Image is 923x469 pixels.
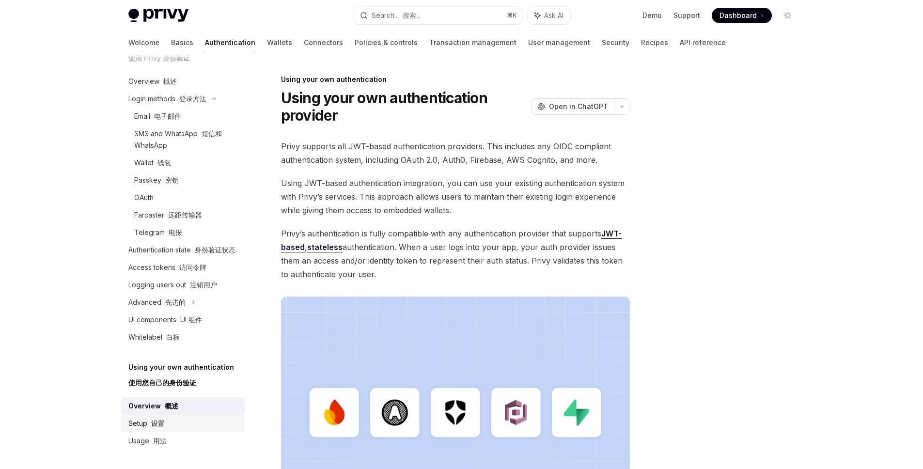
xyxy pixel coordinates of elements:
[641,31,668,54] a: Recipes
[281,176,630,217] span: Using JWT-based authentication integration, you can use your existing authentication system with ...
[673,11,700,20] a: Support
[267,31,292,54] a: Wallets
[128,361,234,392] h5: Using your own authentication
[780,8,795,23] button: Toggle dark mode
[128,435,167,447] div: Usage
[121,125,245,154] a: SMS and WhatsApp 短信和 WhatsApp
[165,298,186,306] font: 先进的
[602,31,629,54] a: Security
[121,432,245,450] a: Usage 用法
[353,7,523,24] button: Search... 搜索...⌘K
[134,192,154,203] div: OAuth
[528,7,570,24] button: Ask AI
[128,244,235,256] div: Authentication state
[157,158,171,167] font: 钱包
[121,259,245,276] a: Access tokens 访问令牌
[128,331,180,343] div: Whitelabel
[281,140,630,167] span: Privy supports all JWT-based authentication providers. This includes any OIDC compliant authentic...
[121,108,245,125] a: Email 电子邮件
[180,315,202,324] font: UI 组件
[281,89,527,124] h1: Using your own authentication provider
[128,297,186,308] div: Advanced
[121,172,245,189] a: Passkey 密钥
[205,31,255,54] a: Authentication
[128,279,217,291] div: Logging users out
[355,31,418,54] a: Policies & controls
[121,154,245,172] a: Wallet 钱包
[680,31,726,54] a: API reference
[128,31,159,54] a: Welcome
[121,276,245,294] a: Logging users out 注销用户
[128,93,206,105] div: Login methods
[134,209,202,221] div: Farcaster
[121,241,245,259] a: Authentication state 身份验证状态
[195,246,235,254] font: 身份验证状态
[171,31,193,54] a: Basics
[121,415,245,432] a: Setup 设置
[168,211,202,219] font: 远距传输器
[531,98,614,115] button: Open in ChatGPT
[128,9,188,22] img: light logo
[128,400,178,412] div: Overview
[281,75,630,84] div: Using your own authentication
[372,10,421,21] div: Search...
[169,228,182,236] font: 电报
[128,418,165,429] div: Setup
[121,73,245,90] a: Overview 概述
[151,419,165,427] font: 设置
[179,263,206,271] font: 访问令牌
[429,31,516,54] a: Transaction management
[121,224,245,241] a: Telegram 电报
[720,11,757,20] span: Dashboard
[134,110,181,122] div: Email
[134,157,171,169] div: Wallet
[128,262,206,273] div: Access tokens
[549,102,608,111] span: Open in ChatGPT
[642,11,662,20] a: Demo
[134,227,182,238] div: Telegram
[128,314,202,326] div: UI components
[163,77,177,85] font: 概述
[128,378,196,387] font: 使用您自己的身份验证
[128,76,177,87] div: Overview
[507,12,517,19] span: ⌘ K
[154,112,181,120] font: 电子邮件
[166,333,180,341] font: 白标
[179,94,206,103] font: 登录方法
[153,437,167,445] font: 用法
[165,176,179,184] font: 密钥
[190,281,217,289] font: 注销用户
[165,402,178,410] font: 概述
[134,174,179,186] div: Passkey
[281,227,630,281] span: Privy’s authentication is fully compatible with any authentication provider that supports , authe...
[307,242,343,252] a: stateless
[121,189,245,206] a: OAuth
[304,31,343,54] a: Connectors
[121,311,245,328] a: UI components UI 组件
[712,8,772,23] a: Dashboard
[403,11,421,19] font: 搜索...
[134,128,239,151] div: SMS and WhatsApp
[544,11,563,20] span: Ask AI
[121,328,245,346] a: Whitelabel 白标
[121,397,245,415] a: Overview 概述
[528,31,590,54] a: User management
[121,206,245,224] a: Farcaster 远距传输器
